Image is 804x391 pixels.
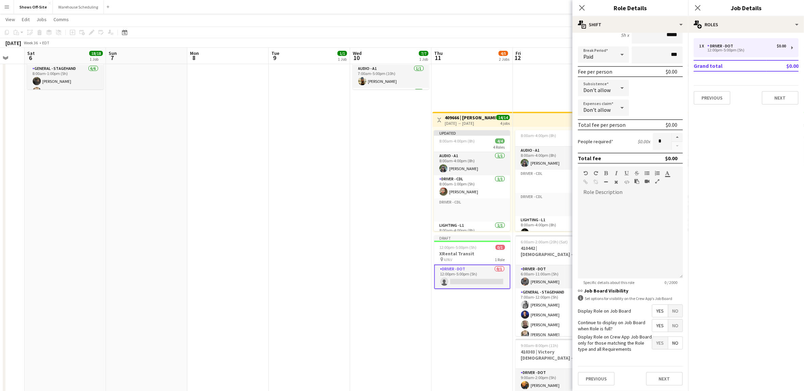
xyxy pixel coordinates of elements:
[500,120,510,126] div: 4 jobs
[271,50,279,56] span: Tue
[668,337,682,349] span: No
[652,305,668,317] span: Yes
[53,0,104,14] button: Warehouse Scheduling
[646,372,683,386] button: Next
[594,170,598,176] button: Redo
[515,193,592,216] app-card-role-placeholder: Driver - CDL
[578,319,652,332] label: Continue to display on Job Board when Role is full?
[521,133,556,138] span: 8:00am-4:00pm (8h)
[668,319,682,332] span: No
[434,152,510,175] app-card-role: Audio - A11/18:00am-4:00pm (8h)[PERSON_NAME]
[19,15,32,24] a: Edit
[762,91,799,105] button: Next
[666,121,677,128] div: $0.00
[583,53,593,60] span: Paid
[53,16,69,22] span: Comms
[516,235,592,336] app-job-card: 6:00am-2:00am (20h) (Sat)18/18410442 | [DEMOGRAPHIC_DATA] - WAVE College Ministry 20257 RolesDriv...
[655,179,660,184] button: Fullscreen
[699,44,707,48] div: 1 x
[634,179,639,184] button: Paste as plain text
[572,16,688,33] div: Shift
[637,138,650,145] div: $0.00 x
[51,15,72,24] a: Comms
[26,54,35,62] span: 6
[434,50,443,56] span: Thu
[434,130,510,136] div: Updated
[521,343,558,348] span: 9:00am-8:00pm (11h)
[3,15,18,24] a: View
[767,60,799,71] td: $0.00
[440,245,477,250] span: 12:00pm-5:00pm (5h)
[495,245,505,250] span: 0/1
[777,44,786,48] div: $0.00
[672,133,683,142] button: Increase
[624,170,629,176] button: Underline
[645,170,649,176] button: Unordered List
[578,372,615,386] button: Previous
[189,54,199,62] span: 8
[634,170,639,176] button: Strikethrough
[578,295,683,302] div: Set options for visibility on the Crew App’s Job Board
[652,319,668,332] span: Yes
[108,54,117,62] span: 7
[604,170,609,176] button: Bold
[445,121,495,126] div: [DATE] → [DATE]
[433,54,443,62] span: 11
[624,179,629,185] button: HTML Code
[699,48,786,52] div: 12:00pm-5:00pm (5h)
[516,50,521,56] span: Fri
[434,235,510,289] div: Draft12:00pm-5:00pm (5h)0/1XRental Transit APAV1 RoleDriver - DOT0/112:00pm-5:00pm (5h)
[14,0,53,14] button: Shows Off-Site
[190,50,199,56] span: Mon
[5,40,21,46] div: [DATE]
[434,130,510,231] app-job-card: Updated8:00am-4:00pm (8h)4/44 RolesAudio - A11/18:00am-4:00pm (8h)[PERSON_NAME]Driver - CDL1/18:0...
[665,170,670,176] button: Text Color
[22,40,40,45] span: Week 36
[109,50,117,56] span: Sun
[694,60,767,71] td: Grand total
[665,155,677,162] div: $0.00
[495,138,505,144] span: 4/4
[353,50,362,56] span: Wed
[578,280,640,285] span: Specific details about this role
[578,121,626,128] div: Total fee per person
[5,16,15,22] span: View
[583,87,611,93] span: Don't allow
[578,68,612,75] div: Fee per person
[434,175,510,198] app-card-role: Driver - CDL1/18:00am-1:00pm (5h)[PERSON_NAME]
[434,265,510,289] app-card-role: Driver - DOT0/112:00pm-5:00pm (5h)
[352,54,362,62] span: 10
[521,239,568,244] span: 6:00am-2:00am (20h) (Sat)
[89,51,103,56] span: 18/18
[36,16,47,22] span: Jobs
[572,3,688,12] h3: Role Details
[439,138,475,144] span: 8:00am-4:00pm (8h)
[496,115,510,120] span: 14/14
[578,308,631,314] label: Display Role on Job Board
[419,51,428,56] span: 7/7
[515,216,592,239] app-card-role: Lighting - L11/18:00am-4:00pm (8h)[PERSON_NAME]
[27,50,35,56] span: Sat
[42,40,49,45] div: EDT
[659,280,683,285] span: 0 / 2000
[666,68,677,75] div: $0.00
[338,57,347,62] div: 1 Job
[34,15,49,24] a: Jobs
[516,349,592,361] h3: 410303 | Victory [DEMOGRAPHIC_DATA] - Volunteer Appreciation Event
[668,305,682,317] span: No
[694,91,730,105] button: Previous
[578,155,601,162] div: Total fee
[688,3,804,12] h3: Job Details
[353,88,429,111] app-card-role: Video - TD/ Show Caller1/1
[614,179,619,185] button: Clear Formatting
[578,138,613,145] label: People required
[583,170,588,176] button: Undo
[578,288,683,294] h3: Job Board Visibility
[614,170,619,176] button: Italic
[515,147,592,170] app-card-role: Audio - A11/18:00am-4:00pm (8h)[PERSON_NAME]
[515,130,592,231] app-job-card: 8:00am-4:00pm (8h)3/33 RolesAudio - A11/18:00am-4:00pm (8h)[PERSON_NAME]Driver - CDLDriver - CDLL...
[444,257,453,262] span: APAV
